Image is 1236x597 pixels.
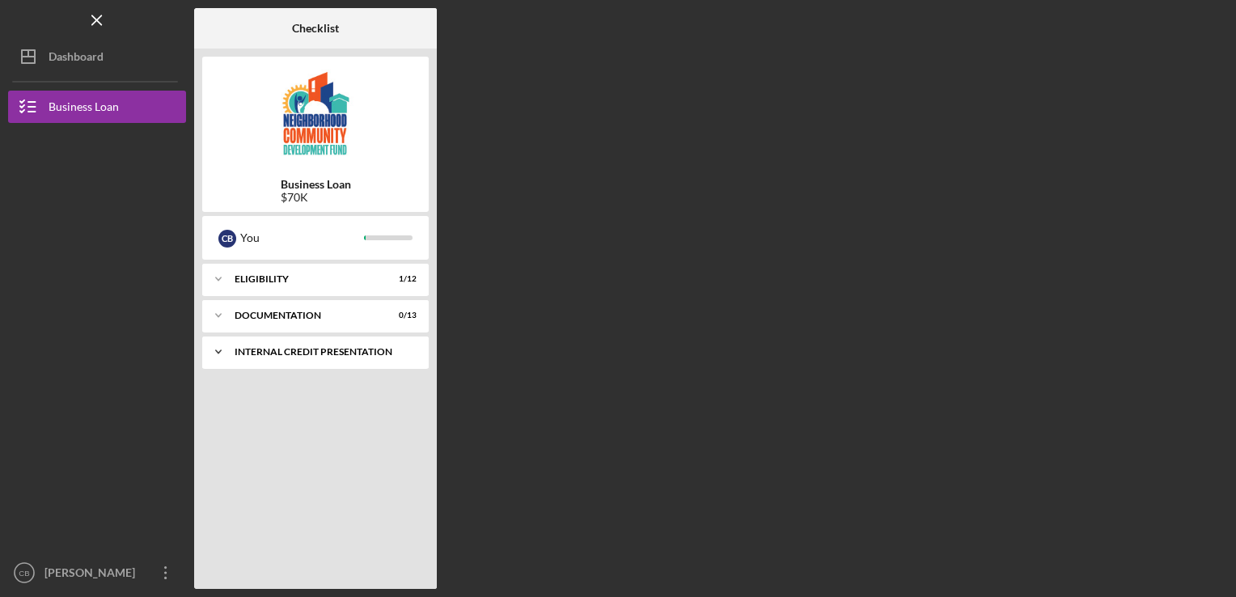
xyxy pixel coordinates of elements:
[19,569,29,578] text: CB
[49,91,119,127] div: Business Loan
[292,22,339,35] b: Checklist
[218,230,236,248] div: C B
[8,557,186,589] button: CB[PERSON_NAME]
[281,191,351,204] div: $70K
[235,347,408,357] div: Internal Credit Presentation
[240,224,364,252] div: You
[40,557,146,593] div: [PERSON_NAME]
[49,40,104,77] div: Dashboard
[281,178,351,191] b: Business Loan
[235,274,376,284] div: Eligibility
[8,91,186,123] button: Business Loan
[202,65,429,162] img: Product logo
[387,274,417,284] div: 1 / 12
[235,311,376,320] div: documentation
[387,311,417,320] div: 0 / 13
[8,40,186,73] button: Dashboard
